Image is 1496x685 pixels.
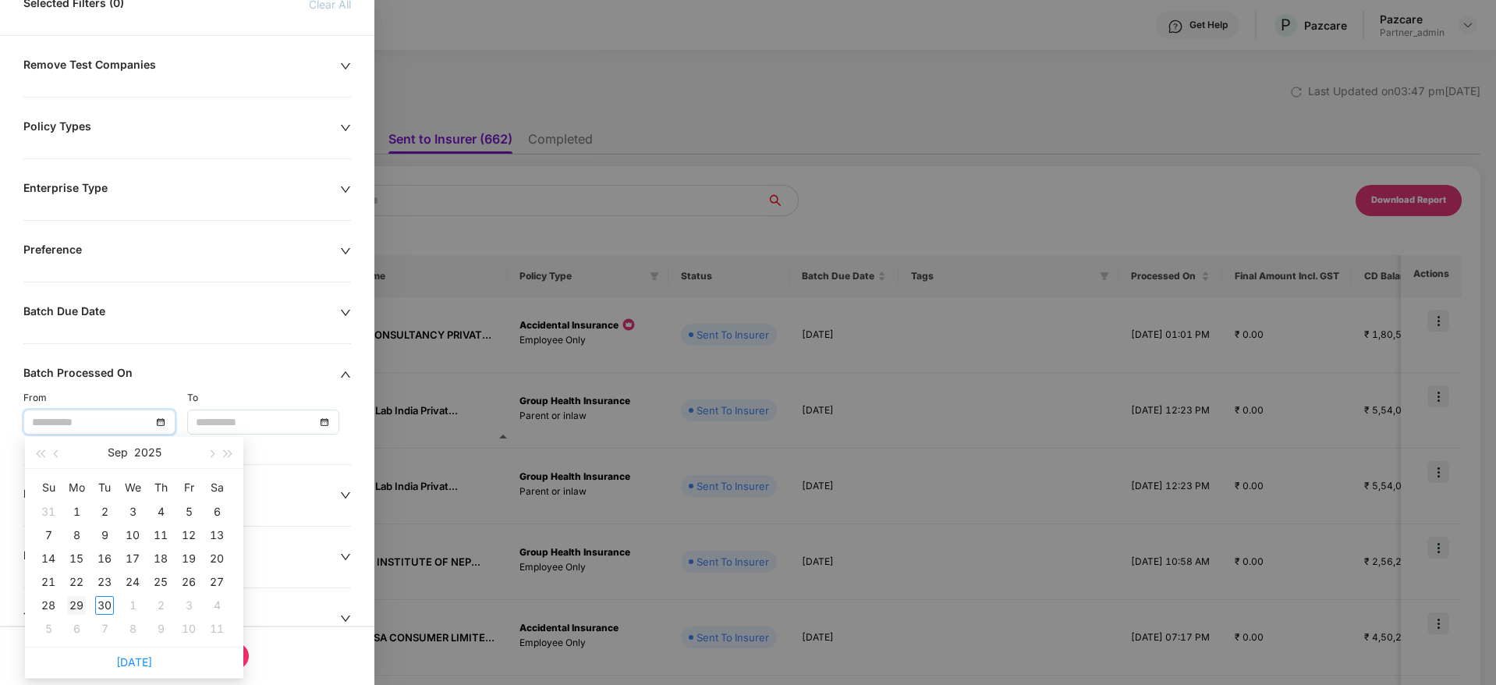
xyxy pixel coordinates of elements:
[67,526,86,545] div: 8
[179,526,198,545] div: 12
[67,619,86,638] div: 6
[151,596,170,615] div: 2
[119,594,147,617] td: 2025-10-01
[203,500,231,524] td: 2025-09-06
[179,596,198,615] div: 3
[203,570,231,594] td: 2025-09-27
[95,619,114,638] div: 7
[340,246,351,257] span: down
[147,547,175,570] td: 2025-09-18
[147,594,175,617] td: 2025-10-02
[203,475,231,500] th: Sa
[95,526,114,545] div: 9
[119,524,147,547] td: 2025-09-10
[340,552,351,563] span: down
[207,619,226,638] div: 11
[119,475,147,500] th: We
[39,549,58,568] div: 14
[39,596,58,615] div: 28
[147,475,175,500] th: Th
[34,570,62,594] td: 2025-09-21
[179,619,198,638] div: 10
[147,617,175,641] td: 2025-10-09
[39,526,58,545] div: 7
[175,524,203,547] td: 2025-09-12
[203,594,231,617] td: 2025-10-04
[34,547,62,570] td: 2025-09-14
[23,487,340,504] div: Batch Closed On
[123,596,142,615] div: 1
[151,619,170,638] div: 9
[123,549,142,568] div: 17
[34,594,62,617] td: 2025-09-28
[95,573,114,591] div: 23
[95,502,114,521] div: 2
[23,610,340,627] div: TPA
[340,307,351,318] span: down
[123,573,142,591] div: 24
[175,500,203,524] td: 2025-09-05
[340,613,351,624] span: down
[340,490,351,501] span: down
[90,500,119,524] td: 2025-09-02
[62,547,90,570] td: 2025-09-15
[207,526,226,545] div: 13
[119,547,147,570] td: 2025-09-17
[95,596,114,615] div: 30
[119,500,147,524] td: 2025-09-03
[207,549,226,568] div: 20
[187,391,351,406] div: To
[340,61,351,72] span: down
[67,549,86,568] div: 15
[123,619,142,638] div: 8
[90,547,119,570] td: 2025-09-16
[175,617,203,641] td: 2025-10-10
[62,594,90,617] td: 2025-09-29
[147,500,175,524] td: 2025-09-04
[151,526,170,545] div: 11
[67,573,86,591] div: 22
[34,617,62,641] td: 2025-10-05
[67,502,86,521] div: 1
[23,58,340,75] div: Remove Test Companies
[39,573,58,591] div: 21
[34,524,62,547] td: 2025-09-07
[207,502,226,521] div: 6
[116,655,152,669] a: [DATE]
[90,594,119,617] td: 2025-09-30
[108,437,128,468] button: Sep
[119,570,147,594] td: 2025-09-24
[340,369,351,380] span: up
[151,573,170,591] div: 25
[23,548,340,566] div: Insurer
[123,502,142,521] div: 3
[23,119,340,137] div: Policy Types
[23,181,340,198] div: Enterprise Type
[23,243,340,260] div: Preference
[207,573,226,591] div: 27
[179,573,198,591] div: 26
[151,502,170,521] div: 4
[23,304,340,321] div: Batch Due Date
[203,524,231,547] td: 2025-09-13
[90,524,119,547] td: 2025-09-09
[147,524,175,547] td: 2025-09-11
[175,547,203,570] td: 2025-09-19
[39,619,58,638] div: 5
[90,475,119,500] th: Tu
[90,617,119,641] td: 2025-10-07
[67,596,86,615] div: 29
[207,596,226,615] div: 4
[62,475,90,500] th: Mo
[203,617,231,641] td: 2025-10-11
[123,526,142,545] div: 10
[203,547,231,570] td: 2025-09-20
[34,475,62,500] th: Su
[62,500,90,524] td: 2025-09-01
[23,391,187,406] div: From
[62,570,90,594] td: 2025-09-22
[95,549,114,568] div: 16
[340,184,351,195] span: down
[147,570,175,594] td: 2025-09-25
[340,122,351,133] span: down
